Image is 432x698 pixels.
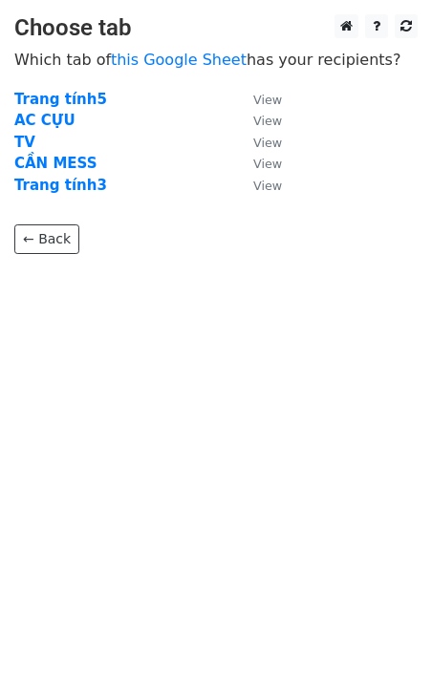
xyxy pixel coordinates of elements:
[14,50,418,70] p: Which tab of has your recipients?
[234,155,282,172] a: View
[14,112,76,129] a: AC CỰU
[14,155,97,172] a: CẦN MESS
[14,14,418,42] h3: Choose tab
[253,136,282,150] small: View
[253,157,282,171] small: View
[14,177,107,194] a: Trang tính3
[234,112,282,129] a: View
[253,179,282,193] small: View
[253,93,282,107] small: View
[234,134,282,151] a: View
[253,114,282,128] small: View
[234,91,282,108] a: View
[14,224,79,254] a: ← Back
[14,91,107,108] a: Trang tính5
[111,51,247,69] a: this Google Sheet
[14,134,35,151] a: TV
[234,177,282,194] a: View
